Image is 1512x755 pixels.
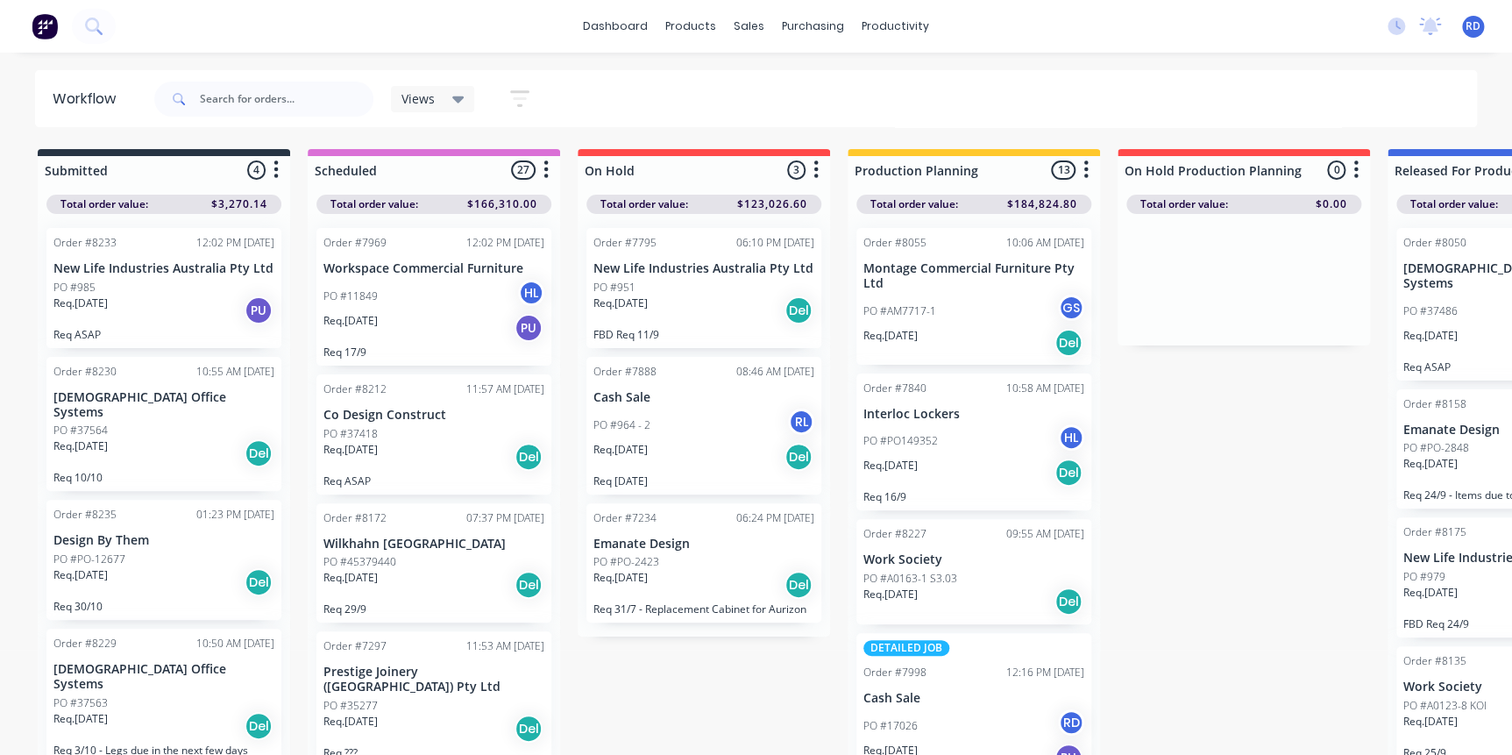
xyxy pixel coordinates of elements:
[856,374,1091,511] div: Order #784010:58 AM [DATE]Interloc LockersPO #PO149352HLReq.[DATE]DelReq 16/9
[784,296,813,324] div: Del
[1403,328,1458,344] p: Req. [DATE]
[593,474,814,488] p: Req [DATE]
[870,196,958,212] span: Total order value:
[466,638,544,654] div: 11:53 AM [DATE]
[863,303,936,319] p: PO #AM7717-1
[1403,714,1458,730] p: Req. [DATE]
[53,711,108,727] p: Req. [DATE]
[1403,698,1487,714] p: PO #A0123-8 KOI
[863,552,1084,567] p: Work Society
[593,390,814,405] p: Cash Sale
[53,364,117,380] div: Order #8230
[196,507,274,523] div: 01:23 PM [DATE]
[1403,524,1466,540] div: Order #8175
[200,82,373,117] input: Search for orders...
[46,357,281,492] div: Order #823010:55 AM [DATE][DEMOGRAPHIC_DATA] Office SystemsPO #37564Req.[DATE]DelReq 10/10
[863,261,1084,291] p: Montage Commercial Furniture Pty Ltd
[593,296,648,311] p: Req. [DATE]
[586,503,821,623] div: Order #723406:24 PM [DATE]Emanate DesignPO #PO-2423Req.[DATE]DelReq 31/7 - Replacement Cabinet fo...
[323,714,378,730] p: Req. [DATE]
[466,235,544,251] div: 12:02 PM [DATE]
[323,426,378,442] p: PO #37418
[593,328,814,341] p: FBD Req 11/9
[593,417,650,433] p: PO #964 - 2
[1316,196,1347,212] span: $0.00
[323,638,387,654] div: Order #7297
[1054,329,1083,357] div: Del
[863,571,957,587] p: PO #A0163-1 S3.03
[323,442,378,458] p: Req. [DATE]
[245,568,273,596] div: Del
[323,313,378,329] p: Req. [DATE]
[863,526,926,542] div: Order #8227
[53,471,274,484] p: Req 10/10
[863,235,926,251] div: Order #8055
[515,314,543,342] div: PU
[53,390,274,420] p: [DEMOGRAPHIC_DATA] Office Systems
[1058,424,1084,451] div: HL
[1403,303,1458,319] p: PO #37486
[196,636,274,652] div: 10:50 AM [DATE]
[518,280,544,306] div: HL
[593,442,648,458] p: Req. [DATE]
[773,13,853,39] div: purchasing
[863,718,918,734] p: PO #17026
[784,443,813,471] div: Del
[863,433,938,449] p: PO #PO149352
[593,554,659,570] p: PO #PO-2423
[323,261,544,276] p: Workspace Commercial Furniture
[515,443,543,471] div: Del
[657,13,725,39] div: products
[1006,665,1084,680] div: 12:16 PM [DATE]
[196,364,274,380] div: 10:55 AM [DATE]
[316,374,551,495] div: Order #821211:57 AM [DATE]Co Design ConstructPO #37418Req.[DATE]DelReq ASAP
[53,423,108,438] p: PO #37564
[1403,585,1458,601] p: Req. [DATE]
[593,570,648,586] p: Req. [DATE]
[853,13,938,39] div: productivity
[737,196,807,212] span: $123,026.60
[323,408,544,423] p: Co Design Construct
[53,296,108,311] p: Req. [DATE]
[736,364,814,380] div: 08:46 AM [DATE]
[53,636,117,652] div: Order #8229
[515,715,543,743] div: Del
[1058,295,1084,321] div: GS
[1403,653,1466,669] div: Order #8135
[330,196,418,212] span: Total order value:
[46,500,281,620] div: Order #823501:23 PM [DATE]Design By ThemPO #PO-12677Req.[DATE]DelReq 30/10
[863,665,926,680] div: Order #7998
[323,537,544,552] p: Wilkhahn [GEOGRAPHIC_DATA]
[593,364,657,380] div: Order #7888
[53,235,117,251] div: Order #8233
[1006,526,1084,542] div: 09:55 AM [DATE]
[53,695,108,711] p: PO #37563
[53,567,108,583] p: Req. [DATE]
[323,570,378,586] p: Req. [DATE]
[1466,18,1480,34] span: RD
[863,490,1084,503] p: Req 16/9
[1054,588,1083,616] div: Del
[863,458,918,474] p: Req. [DATE]
[1410,196,1498,212] span: Total order value:
[401,89,435,108] span: Views
[1007,196,1077,212] span: $184,824.80
[593,261,814,276] p: New Life Industries Australia Pty Ltd
[245,712,273,740] div: Del
[323,665,544,694] p: Prestige Joinery ([GEOGRAPHIC_DATA]) Pty Ltd
[1403,569,1445,585] p: PO #979
[466,510,544,526] div: 07:37 PM [DATE]
[53,507,117,523] div: Order #8235
[53,280,96,296] p: PO #985
[53,438,108,454] p: Req. [DATE]
[593,280,635,296] p: PO #951
[323,554,396,570] p: PO #45379440
[788,409,814,435] div: RL
[60,196,148,212] span: Total order value:
[1058,709,1084,736] div: RD
[736,235,814,251] div: 06:10 PM [DATE]
[316,503,551,623] div: Order #817207:37 PM [DATE]Wilkhahn [GEOGRAPHIC_DATA]PO #45379440Req.[DATE]DelReq 29/9
[53,600,274,613] p: Req 30/10
[323,510,387,526] div: Order #8172
[1140,196,1228,212] span: Total order value:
